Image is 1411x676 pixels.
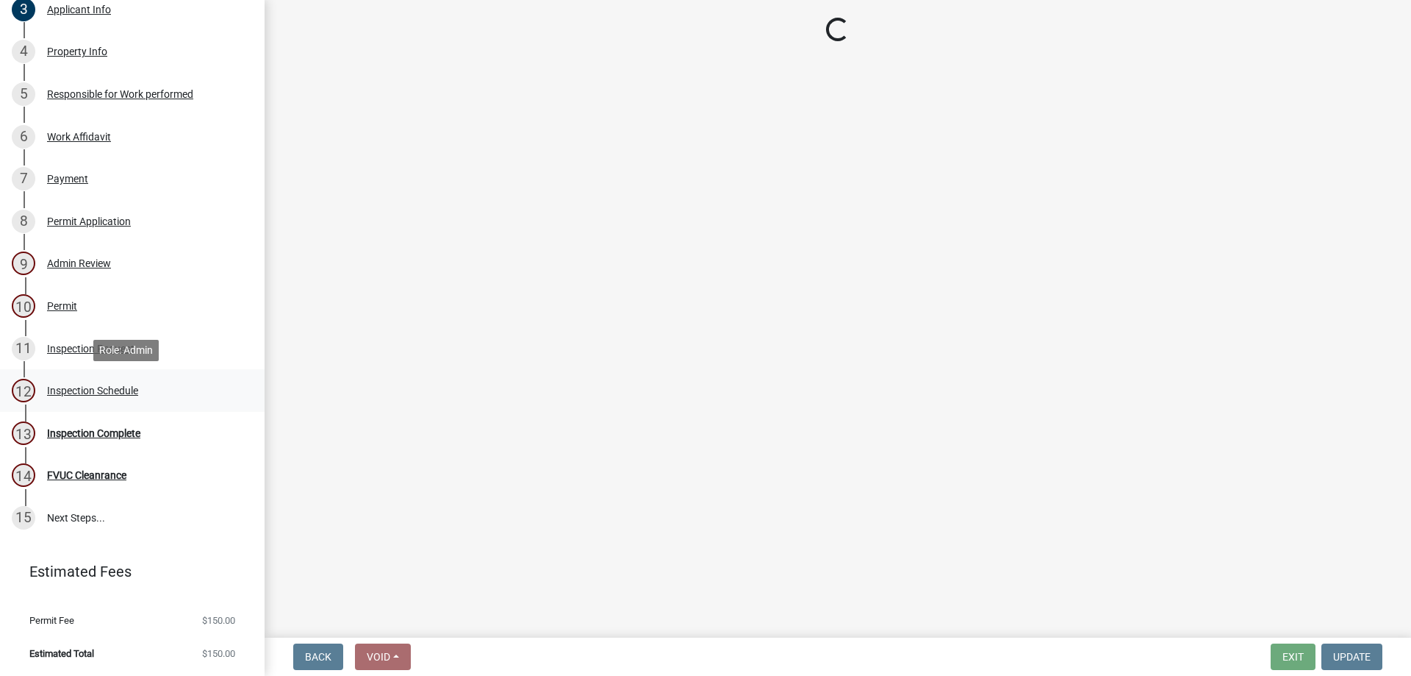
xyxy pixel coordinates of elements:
div: Admin Review [47,258,111,268]
div: 13 [12,421,35,445]
div: Inspection Request [47,344,134,354]
div: FVUC Cleanrance [47,470,126,480]
div: 11 [12,337,35,360]
button: Void [355,644,411,670]
a: Estimated Fees [12,557,241,586]
span: $150.00 [202,649,235,658]
div: 14 [12,463,35,487]
div: 9 [12,252,35,275]
div: 15 [12,506,35,530]
div: Applicant Info [47,4,111,15]
span: Permit Fee [29,616,74,625]
span: Void [367,651,390,663]
div: Inspection Schedule [47,385,138,396]
button: Back [293,644,343,670]
div: Property Info [47,46,107,57]
span: Update [1333,651,1371,663]
div: 4 [12,40,35,63]
span: $150.00 [202,616,235,625]
div: Inspection Complete [47,428,140,438]
div: Responsible for Work performed [47,89,193,99]
button: Update [1321,644,1382,670]
div: 8 [12,210,35,233]
span: Estimated Total [29,649,94,658]
div: Role: Admin [93,340,159,361]
div: 12 [12,379,35,402]
div: 5 [12,82,35,106]
div: 6 [12,125,35,149]
div: Permit [47,301,77,311]
div: Work Affidavit [47,132,111,142]
div: 7 [12,167,35,191]
span: Back [305,651,331,663]
div: Permit Application [47,216,131,227]
div: 10 [12,294,35,318]
div: Payment [47,174,88,184]
button: Exit [1271,644,1315,670]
